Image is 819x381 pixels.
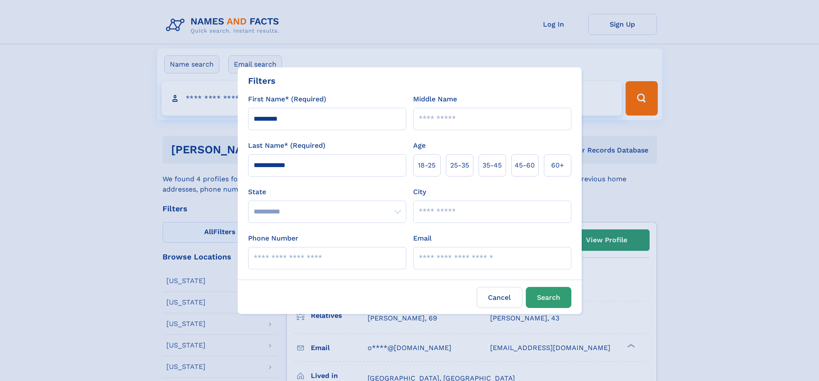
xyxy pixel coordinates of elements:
[248,233,298,244] label: Phone Number
[477,287,522,308] label: Cancel
[413,187,426,197] label: City
[515,160,535,171] span: 45‑60
[248,187,406,197] label: State
[482,160,502,171] span: 35‑45
[450,160,469,171] span: 25‑35
[248,74,276,87] div: Filters
[418,160,436,171] span: 18‑25
[551,160,564,171] span: 60+
[248,140,325,151] label: Last Name* (Required)
[413,233,432,244] label: Email
[413,94,457,104] label: Middle Name
[526,287,571,308] button: Search
[248,94,326,104] label: First Name* (Required)
[413,140,426,151] label: Age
